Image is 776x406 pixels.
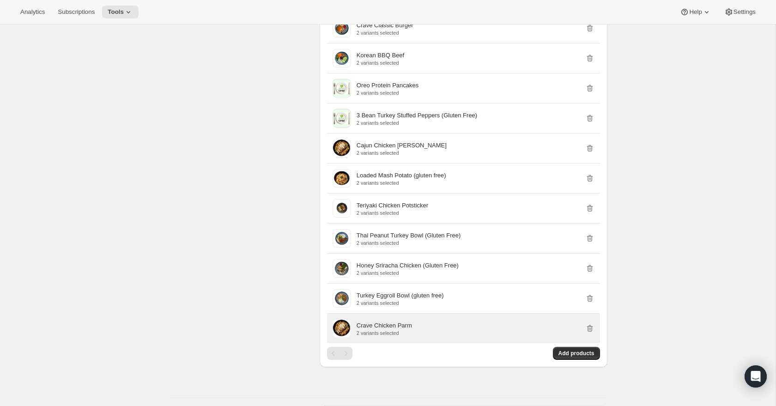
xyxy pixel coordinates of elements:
img: Honey Sriracha Chicken (Gluten Free) [333,259,351,278]
p: Turkey Eggroll Bowl (gluten free) [357,291,444,300]
button: Analytics [15,6,50,18]
p: 2 variants selected [357,270,459,276]
img: Korean BBQ Beef [333,49,351,67]
nav: Pagination [327,347,352,360]
p: 2 variants selected [357,240,461,246]
p: 2 variants selected [357,210,428,216]
p: 2 variants selected [357,300,444,306]
button: Subscriptions [52,6,100,18]
p: 2 variants selected [357,30,413,36]
button: Help [674,6,716,18]
img: Oreo Protein Pancakes [333,79,351,97]
img: Loaded Mash Potato (gluten free) [333,169,351,188]
button: Add products [553,347,600,360]
p: 2 variants selected [357,180,446,186]
p: 2 variants selected [357,150,447,156]
p: 2 variants selected [357,120,477,126]
span: Help [689,8,702,16]
p: 3 Bean Turkey Stuffed Peppers (Gluten Free) [357,111,477,120]
img: Thai Peanut Turkey Bowl (Gluten Free) [333,229,351,248]
span: Analytics [20,8,45,16]
img: Teriyaki Chicken Potsticker [333,199,351,218]
p: Honey Sriracha Chicken (Gluten Free) [357,261,459,270]
button: Tools [102,6,139,18]
p: Oreo Protein Pancakes [357,81,418,90]
p: Korean BBQ Beef [357,51,404,60]
p: Thai Peanut Turkey Bowl (Gluten Free) [357,231,461,240]
img: 3 Bean Turkey Stuffed Peppers (Gluten Free) [333,109,351,127]
span: Settings [734,8,756,16]
p: 2 variants selected [357,60,404,66]
p: Teriyaki Chicken Potsticker [357,201,428,210]
img: Cajun Chicken Alfredo [333,139,351,158]
span: Add products [558,350,594,357]
span: Subscriptions [58,8,95,16]
div: Open Intercom Messenger [745,365,767,388]
span: Tools [108,8,124,16]
p: Crave Classic Burger [357,21,413,30]
button: Settings [719,6,761,18]
p: 2 variants selected [357,330,412,336]
p: Loaded Mash Potato (gluten free) [357,171,446,180]
img: Turkey Eggroll Bowl (gluten free) [333,289,351,308]
p: Crave Chicken Parm [357,321,412,330]
p: 2 variants selected [357,90,418,96]
p: Cajun Chicken [PERSON_NAME] [357,141,447,150]
img: Crave Chicken Parm [333,319,351,338]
